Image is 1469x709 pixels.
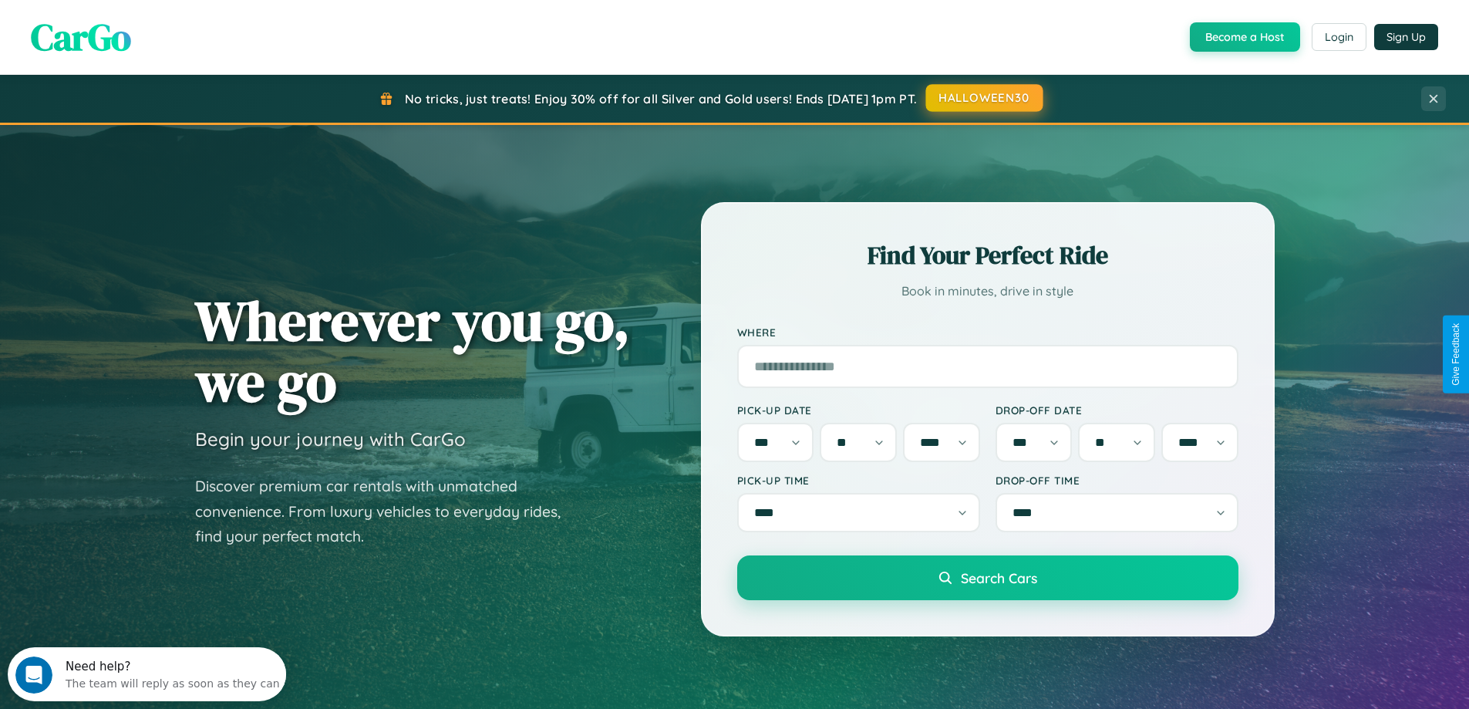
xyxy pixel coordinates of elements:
[737,555,1238,600] button: Search Cars
[405,91,917,106] span: No tricks, just treats! Enjoy 30% off for all Silver and Gold users! Ends [DATE] 1pm PT.
[926,84,1043,112] button: HALLOWEEN30
[195,474,581,549] p: Discover premium car rentals with unmatched convenience. From luxury vehicles to everyday rides, ...
[737,403,980,417] label: Pick-up Date
[31,12,131,62] span: CarGo
[195,427,466,451] h3: Begin your journey with CarGo
[58,13,272,25] div: Need help?
[15,657,52,694] iframe: Intercom live chat
[195,290,630,412] h1: Wherever you go, we go
[1190,22,1300,52] button: Become a Host
[961,569,1037,586] span: Search Cars
[996,403,1238,417] label: Drop-off Date
[1450,323,1461,386] div: Give Feedback
[8,647,286,701] iframe: Intercom live chat discovery launcher
[996,474,1238,487] label: Drop-off Time
[1374,24,1438,50] button: Sign Up
[737,238,1238,272] h2: Find Your Perfect Ride
[737,280,1238,302] p: Book in minutes, drive in style
[6,6,287,49] div: Open Intercom Messenger
[58,25,272,42] div: The team will reply as soon as they can
[1312,23,1366,51] button: Login
[737,326,1238,339] label: Where
[737,474,980,487] label: Pick-up Time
